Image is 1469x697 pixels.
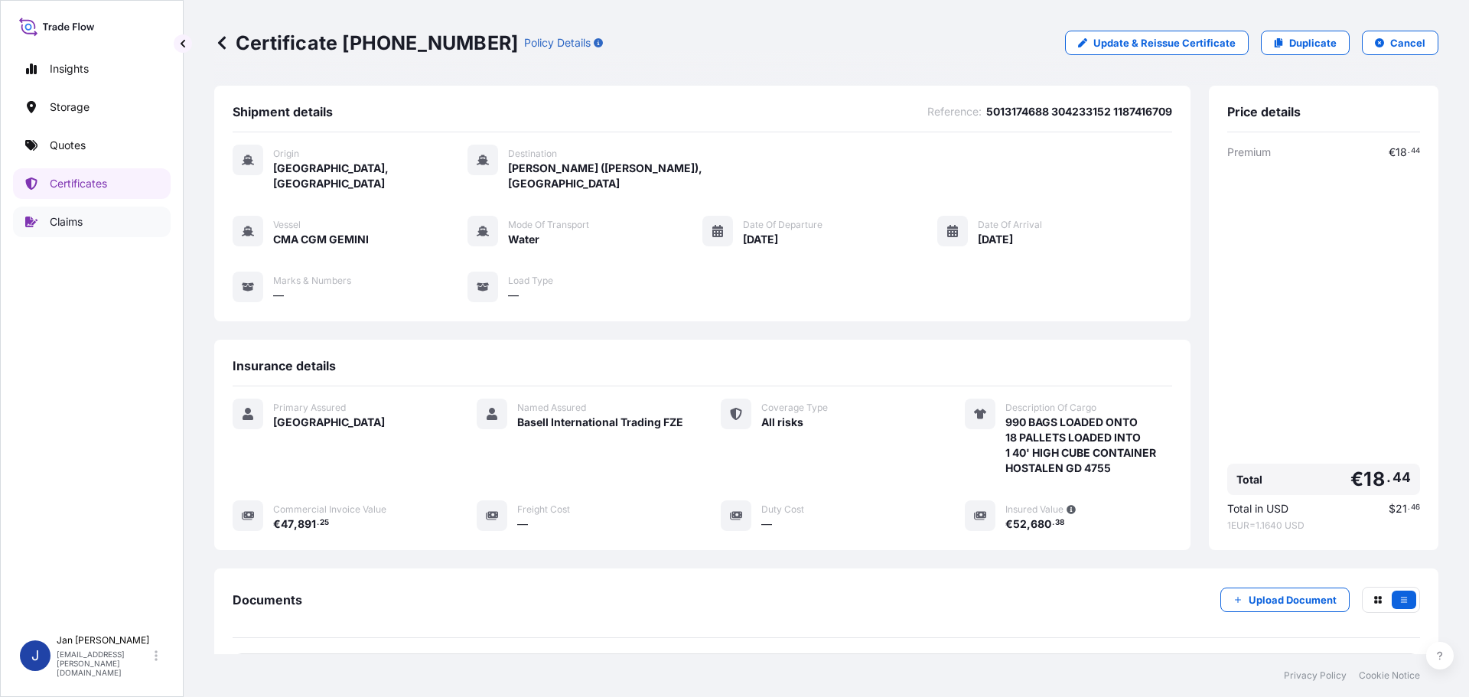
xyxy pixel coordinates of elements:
[50,176,107,191] p: Certificates
[273,519,281,529] span: €
[317,520,319,526] span: .
[508,161,702,191] span: [PERSON_NAME] ([PERSON_NAME]), [GEOGRAPHIC_DATA]
[1261,31,1350,55] a: Duplicate
[1411,505,1420,510] span: 46
[50,214,83,230] p: Claims
[1408,505,1410,510] span: .
[1013,519,1027,529] span: 52
[1220,588,1350,612] button: Upload Document
[1284,669,1347,682] a: Privacy Policy
[1093,35,1236,50] p: Update & Reissue Certificate
[508,288,519,303] span: —
[743,232,778,247] span: [DATE]
[517,402,586,414] span: Named Assured
[743,219,822,231] span: Date of Departure
[524,35,591,50] p: Policy Details
[1363,470,1384,489] span: 18
[1236,472,1262,487] span: Total
[761,402,828,414] span: Coverage Type
[1052,520,1054,526] span: .
[320,520,329,526] span: 25
[273,232,369,247] span: CMA CGM GEMINI
[508,148,557,160] span: Destination
[508,219,589,231] span: Mode of Transport
[273,402,346,414] span: Primary Assured
[233,358,336,373] span: Insurance details
[517,503,570,516] span: Freight Cost
[273,288,284,303] span: —
[978,232,1013,247] span: [DATE]
[50,99,90,115] p: Storage
[1386,473,1391,482] span: .
[978,219,1042,231] span: Date of Arrival
[1005,519,1013,529] span: €
[1289,35,1337,50] p: Duplicate
[294,519,298,529] span: ,
[273,148,299,160] span: Origin
[1249,592,1337,607] p: Upload Document
[1005,415,1156,476] span: 990 BAGS LOADED ONTO 18 PALLETS LOADED INTO 1 40' HIGH CUBE CONTAINER HOSTALEN GD 4755
[1396,147,1407,158] span: 18
[57,650,151,677] p: [EMAIL_ADDRESS][PERSON_NAME][DOMAIN_NAME]
[1227,501,1288,516] span: Total in USD
[1350,470,1363,489] span: €
[508,275,553,287] span: Load Type
[1389,503,1396,514] span: $
[1031,519,1051,529] span: 680
[1065,31,1249,55] a: Update & Reissue Certificate
[233,592,302,607] span: Documents
[508,232,539,247] span: Water
[281,519,294,529] span: 47
[517,516,528,532] span: —
[1396,503,1407,514] span: 21
[1005,402,1096,414] span: Description Of Cargo
[1359,669,1420,682] a: Cookie Notice
[1392,473,1411,482] span: 44
[298,519,316,529] span: 891
[761,415,803,430] span: All risks
[273,275,351,287] span: Marks & Numbers
[273,503,386,516] span: Commercial Invoice Value
[1227,104,1301,119] span: Price details
[517,415,683,430] span: Basell International Trading FZE
[273,219,301,231] span: Vessel
[1362,31,1438,55] button: Cancel
[1411,148,1420,154] span: 44
[233,104,333,119] span: Shipment details
[13,54,171,84] a: Insights
[761,516,772,532] span: —
[1390,35,1425,50] p: Cancel
[13,92,171,122] a: Storage
[1408,148,1410,154] span: .
[50,61,89,77] p: Insights
[761,503,804,516] span: Duty Cost
[273,415,385,430] span: [GEOGRAPHIC_DATA]
[1005,503,1063,516] span: Insured Value
[13,130,171,161] a: Quotes
[1055,520,1064,526] span: 38
[1389,147,1396,158] span: €
[986,104,1172,119] span: 5013174688 304233152 1187416709
[31,648,39,663] span: J
[50,138,86,153] p: Quotes
[1227,145,1271,160] span: Premium
[273,161,467,191] span: [GEOGRAPHIC_DATA], [GEOGRAPHIC_DATA]
[214,31,518,55] p: Certificate [PHONE_NUMBER]
[1227,519,1420,532] span: 1 EUR = 1.1640 USD
[1027,519,1031,529] span: ,
[13,168,171,199] a: Certificates
[57,634,151,647] p: Jan [PERSON_NAME]
[13,207,171,237] a: Claims
[927,104,982,119] span: Reference :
